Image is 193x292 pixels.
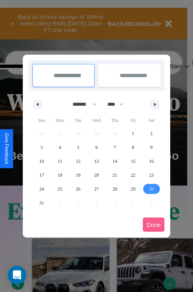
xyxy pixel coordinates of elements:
span: 29 [131,182,135,196]
span: Fri [124,114,142,127]
span: 28 [112,182,117,196]
button: 27 [87,182,105,196]
span: 15 [131,154,135,168]
span: 3 [41,140,43,154]
button: 30 [142,182,161,196]
span: 17 [39,168,44,182]
span: 1 [132,127,134,140]
button: 15 [124,154,142,168]
button: 19 [69,168,87,182]
div: Open Intercom Messenger [8,266,26,284]
button: 23 [142,168,161,182]
span: Mon [51,114,69,127]
span: 16 [149,154,154,168]
span: Sat [142,114,161,127]
span: 31 [39,196,44,210]
span: 14 [112,154,117,168]
span: 19 [76,168,81,182]
button: 8 [124,140,142,154]
span: 5 [77,140,80,154]
button: 16 [142,154,161,168]
button: 12 [69,154,87,168]
span: 4 [59,140,61,154]
span: 21 [112,168,117,182]
span: 22 [131,168,135,182]
button: 4 [51,140,69,154]
span: 18 [58,168,62,182]
span: 8 [132,140,134,154]
button: 20 [87,168,105,182]
button: 11 [51,154,69,168]
button: 10 [32,154,51,168]
button: 24 [32,182,51,196]
button: 31 [32,196,51,210]
button: 26 [69,182,87,196]
div: Give Feedback [4,133,9,164]
span: 10 [39,154,44,168]
button: 25 [51,182,69,196]
span: 24 [39,182,44,196]
button: 13 [87,154,105,168]
span: 9 [150,140,152,154]
button: 9 [142,140,161,154]
span: 6 [95,140,98,154]
button: 17 [32,168,51,182]
span: 20 [94,168,99,182]
button: 18 [51,168,69,182]
span: 25 [58,182,62,196]
button: 22 [124,168,142,182]
button: 3 [32,140,51,154]
button: 7 [106,140,124,154]
button: 21 [106,168,124,182]
span: Thu [106,114,124,127]
span: Wed [87,114,105,127]
button: 2 [142,127,161,140]
span: Sun [32,114,51,127]
span: 7 [113,140,116,154]
span: Tue [69,114,87,127]
button: 14 [106,154,124,168]
button: Done [143,218,164,232]
span: 30 [149,182,154,196]
button: 29 [124,182,142,196]
button: 28 [106,182,124,196]
span: 26 [76,182,81,196]
span: 2 [150,127,152,140]
span: 23 [149,168,154,182]
button: 6 [87,140,105,154]
button: 1 [124,127,142,140]
span: 13 [94,154,99,168]
span: 11 [58,154,62,168]
span: 27 [94,182,99,196]
span: 12 [76,154,81,168]
button: 5 [69,140,87,154]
